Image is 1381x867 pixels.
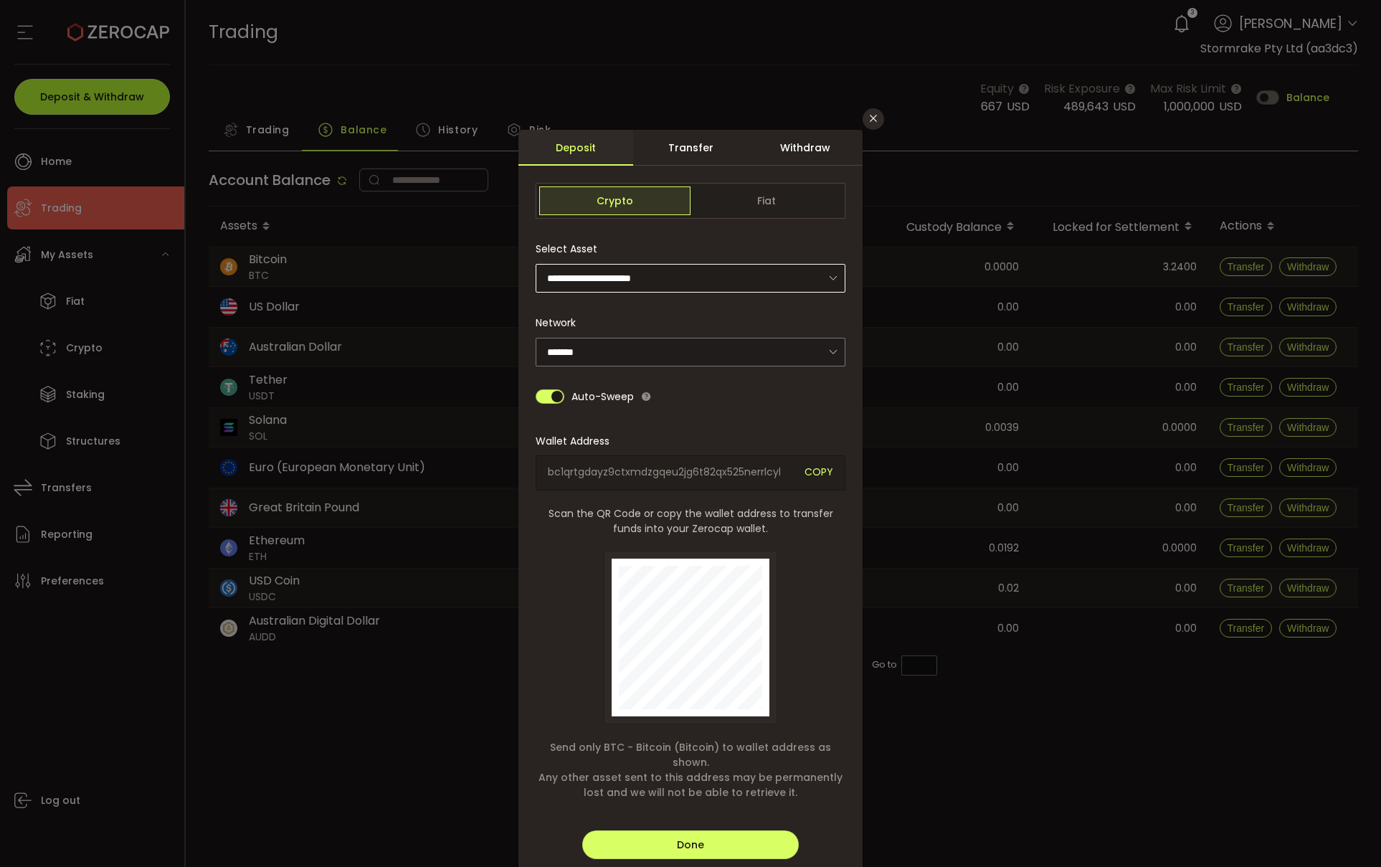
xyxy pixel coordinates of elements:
[677,838,704,852] span: Done
[536,740,845,770] span: Send only BTC - Bitcoin (Bitcoin) to wallet address as shown.
[748,130,863,166] div: Withdraw
[633,130,748,166] div: Transfer
[863,108,884,130] button: Close
[536,434,618,448] label: Wallet Address
[536,770,845,800] span: Any other asset sent to this address may be permanently lost and we will not be able to retrieve it.
[690,186,842,215] span: Fiat
[1309,798,1381,867] iframe: Chat Widget
[536,242,606,256] label: Select Asset
[518,130,633,166] div: Deposit
[539,186,690,215] span: Crypto
[805,465,833,481] span: COPY
[571,382,634,411] span: Auto-Sweep
[536,506,845,536] span: Scan the QR Code or copy the wallet address to transfer funds into your Zerocap wallet.
[536,316,584,330] label: Network
[582,830,799,859] button: Done
[548,465,794,481] span: bc1qrtgdayz9ctxmdzgqeu2jg6t82qx525nerrlcyl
